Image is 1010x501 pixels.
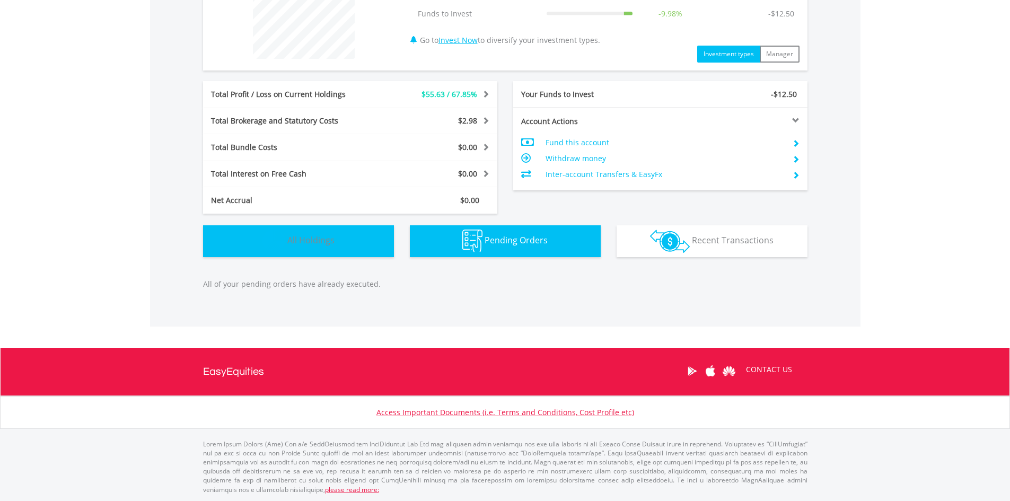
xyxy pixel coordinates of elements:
[546,166,784,182] td: Inter-account Transfers & EasyFx
[410,225,601,257] button: Pending Orders
[203,225,394,257] button: All Holdings
[412,3,541,24] td: Funds to Invest
[617,225,807,257] button: Recent Transactions
[203,169,375,179] div: Total Interest on Free Cash
[376,407,634,417] a: Access Important Documents (i.e. Terms and Conditions, Cost Profile etc)
[513,89,661,100] div: Your Funds to Invest
[287,234,335,246] span: All Holdings
[720,355,739,388] a: Huawei
[701,355,720,388] a: Apple
[739,355,800,384] a: CONTACT US
[203,89,375,100] div: Total Profit / Loss on Current Holdings
[760,46,800,63] button: Manager
[203,195,375,206] div: Net Accrual
[460,195,479,205] span: $0.00
[692,234,774,246] span: Recent Transactions
[421,89,477,99] span: $55.63 / 67.85%
[462,230,482,252] img: pending_instructions-wht.png
[458,169,477,179] span: $0.00
[771,89,797,99] span: -$12.50
[203,142,375,153] div: Total Bundle Costs
[683,355,701,388] a: Google Play
[513,116,661,127] div: Account Actions
[325,485,379,494] a: please read more:
[203,348,264,395] a: EasyEquities
[203,279,807,289] p: All of your pending orders have already executed.
[546,151,784,166] td: Withdraw money
[763,3,800,24] td: -$12.50
[203,116,375,126] div: Total Brokerage and Statutory Costs
[697,46,760,63] button: Investment types
[638,3,702,24] td: -9.98%
[262,230,285,252] img: holdings-wht.png
[203,440,807,494] p: Lorem Ipsum Dolors (Ame) Con a/e SeddOeiusmod tem InciDiduntut Lab Etd mag aliquaen admin veniamq...
[485,234,548,246] span: Pending Orders
[438,35,478,45] a: Invest Now
[458,116,477,126] span: $2.98
[650,230,690,253] img: transactions-zar-wht.png
[546,135,784,151] td: Fund this account
[458,142,477,152] span: $0.00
